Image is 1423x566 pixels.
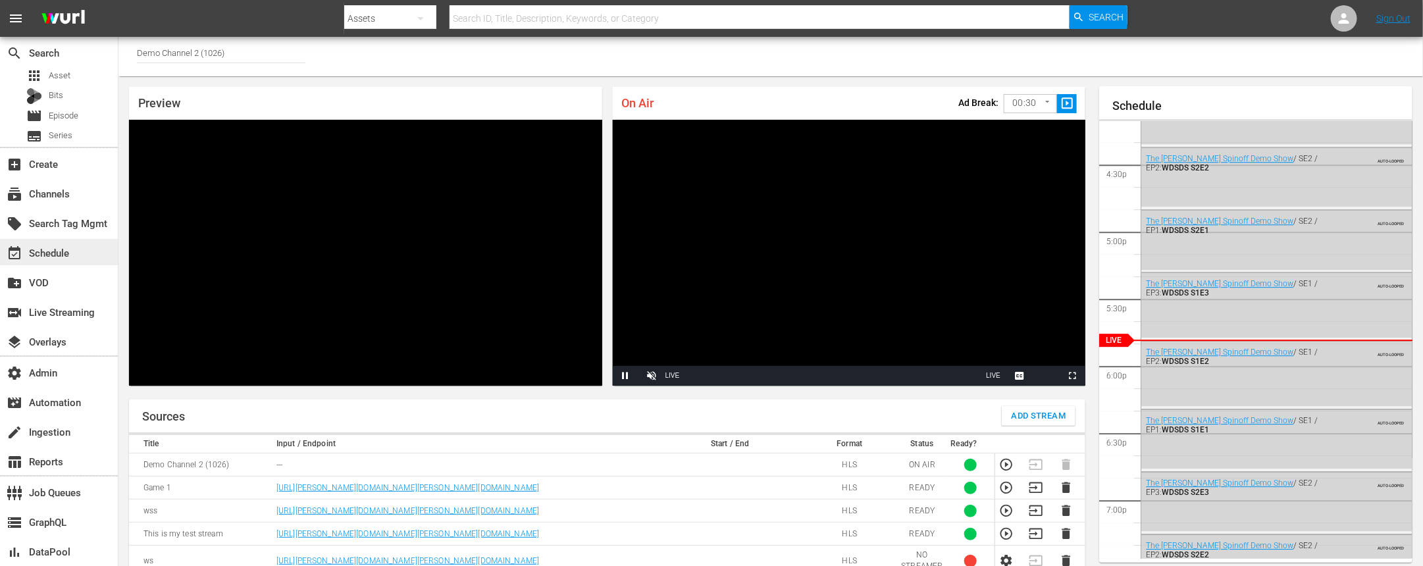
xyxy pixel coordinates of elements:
[26,128,42,144] span: Series
[802,435,897,453] th: Format
[1006,366,1033,386] button: Captions
[1162,488,1209,497] span: WDSDS S2E3
[1070,5,1127,29] button: Search
[276,506,539,515] a: [URL][PERSON_NAME][DOMAIN_NAME][PERSON_NAME][DOMAIN_NAME]
[980,366,1006,386] button: Seek to live, currently playing live
[1146,416,1345,434] div: / SE1 / EP1:
[49,89,63,102] span: Bits
[142,410,185,423] h1: Sources
[7,544,22,560] span: DataPool
[49,69,70,82] span: Asset
[7,275,22,291] span: VOD
[1059,503,1074,518] button: Delete
[8,11,24,26] span: menu
[1378,278,1404,288] span: AUTO-LOOPED
[947,435,995,453] th: Ready?
[1146,478,1293,488] a: The [PERSON_NAME] Spinoff Demo Show
[898,500,947,523] td: READY
[613,120,1086,386] div: Video Player
[7,424,22,440] span: Ingestion
[129,476,272,500] td: Game 1
[1060,96,1075,111] span: slideshow_sharp
[7,216,22,232] span: Search Tag Mgmt
[999,503,1014,518] button: Preview Stream
[49,109,78,122] span: Episode
[1146,154,1293,163] a: The [PERSON_NAME] Spinoff Demo Show
[1162,288,1209,297] span: WDSDS S1E3
[999,527,1014,541] button: Preview Stream
[1004,91,1058,116] div: 00:30
[1146,279,1345,297] div: / SE1 / EP3:
[1376,13,1410,24] a: Sign Out
[802,476,897,500] td: HLS
[7,515,22,530] span: GraphQL
[129,120,602,386] div: Video Player
[129,435,272,453] th: Title
[1059,527,1074,541] button: Delete
[7,157,22,172] span: Create
[1162,357,1209,366] span: WDSDS S1E2
[1029,503,1043,518] button: Transition
[1012,409,1066,424] span: Add Stream
[1146,541,1345,559] div: / SE2 / EP2:
[802,500,897,523] td: HLS
[1146,347,1345,366] div: / SE1 / EP2:
[1378,540,1404,550] span: AUTO-LOOPED
[1033,366,1059,386] button: Picture-in-Picture
[1162,163,1209,172] span: WDSDS S2E2
[276,529,539,538] a: [URL][PERSON_NAME][DOMAIN_NAME][PERSON_NAME][DOMAIN_NAME]
[1378,215,1404,226] span: AUTO-LOOPED
[802,523,897,546] td: HLS
[639,366,665,386] button: Unmute
[272,435,658,453] th: Input / Endpoint
[7,365,22,381] span: Admin
[898,435,947,453] th: Status
[129,500,272,523] td: wss
[7,45,22,61] span: Search
[129,523,272,546] td: This is my test stream
[1029,527,1043,541] button: Transition
[7,186,22,202] span: Channels
[1059,366,1085,386] button: Fullscreen
[138,96,180,110] span: Preview
[1162,425,1209,434] span: WDSDS S1E1
[613,366,639,386] button: Pause
[26,88,42,104] div: Bits
[1146,279,1293,288] a: The [PERSON_NAME] Spinoff Demo Show
[1146,217,1345,235] div: / SE2 / EP1:
[1146,416,1293,425] a: The [PERSON_NAME] Spinoff Demo Show
[898,523,947,546] td: READY
[49,129,72,142] span: Series
[986,372,1000,379] span: LIVE
[7,334,22,350] span: Overlays
[1146,478,1345,497] div: / SE2 / EP3:
[7,245,22,261] span: Schedule
[1146,217,1293,226] a: The [PERSON_NAME] Spinoff Demo Show
[1378,477,1404,488] span: AUTO-LOOPED
[1162,226,1209,235] span: WDSDS S2E1
[7,305,22,321] span: Live Streaming
[1112,99,1412,113] h1: Schedule
[1162,550,1209,559] span: WDSDS S2E2
[7,395,22,411] span: Automation
[26,108,42,124] span: Episode
[898,476,947,500] td: READY
[665,366,680,386] div: LIVE
[802,453,897,476] td: HLS
[276,483,539,492] a: [URL][PERSON_NAME][DOMAIN_NAME][PERSON_NAME][DOMAIN_NAME]
[658,435,802,453] th: Start / End
[32,3,95,34] img: ans4CAIJ8jUAAAAAAAAAAAAAAAAAAAAAAAAgQb4GAAAAAAAAAAAAAAAAAAAAAAAAJMjXAAAAAAAAAAAAAAAAAAAAAAAAgAT5G...
[26,68,42,84] span: Asset
[272,453,658,476] td: ---
[898,453,947,476] td: ON AIR
[1089,5,1124,29] span: Search
[129,453,272,476] td: Demo Channel 2 (1026)
[1378,415,1404,425] span: AUTO-LOOPED
[1378,346,1404,357] span: AUTO-LOOPED
[1002,406,1076,426] button: Add Stream
[7,454,22,470] span: Reports
[999,457,1014,472] button: Preview Stream
[276,556,539,565] a: [URL][PERSON_NAME][DOMAIN_NAME][PERSON_NAME][DOMAIN_NAME]
[1146,154,1345,172] div: / SE2 / EP2:
[7,485,22,501] span: Job Queues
